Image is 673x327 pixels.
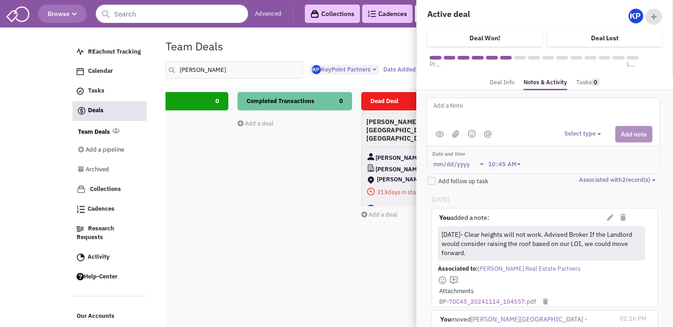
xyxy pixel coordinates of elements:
[77,206,85,213] img: Cadences_logo.png
[77,226,84,232] img: Research.png
[377,188,388,196] span: 313
[427,9,539,19] h4: Active deal
[48,10,77,18] span: Browse
[484,131,491,138] img: mantion.png
[361,211,397,218] a: Add a deal
[366,163,375,173] img: CompanyLogo
[310,10,319,18] img: icon-collection-lavender-black.svg
[452,130,459,138] img: (jpg,png,gif,doc,docx,xls,xlsx,pdf,txt)
[366,186,471,198] span: days in stage
[72,63,146,80] a: Calendar
[77,273,84,280] img: help.png
[490,76,514,89] a: Deal Info
[38,5,87,23] button: Browse
[72,180,146,198] a: Collections
[430,60,441,69] span: Prospective Sites
[72,44,146,61] a: REachout Tracking
[439,213,489,222] label: added a note:
[439,287,474,296] label: Attachments
[88,48,141,55] span: REachout Tracking
[96,5,248,23] input: Search
[312,65,370,73] span: KeyPoint Partners
[366,118,471,142] h4: [PERSON_NAME][GEOGRAPHIC_DATA] - [GEOGRAPHIC_DATA], [US_STATE]
[645,9,662,25] div: Add Collaborator
[72,82,146,100] a: Tasks
[88,67,113,75] span: Calendar
[375,163,441,175] span: [PERSON_NAME] Real Estate Partners
[591,78,600,86] span: 0
[469,34,500,42] h4: Deal Won!
[370,97,398,105] span: Dead Deal
[524,76,567,91] a: Notes & Activity
[440,315,451,323] b: You
[339,92,343,110] span: 0
[215,92,219,110] span: 0
[375,152,423,163] span: [PERSON_NAME]
[627,60,639,69] span: Lease executed
[78,161,134,179] a: Archived
[237,120,274,127] a: Add a deal
[468,130,476,138] img: emoji.png
[579,176,658,185] button: Associated with2record(s)
[255,10,281,18] a: Advanced
[564,130,604,138] button: Select type
[377,176,459,183] span: [PERSON_NAME][GEOGRAPHIC_DATA]
[366,187,375,196] img: icon-daysinstage-red.png
[77,185,86,194] img: icon-collection-lavender.png
[72,268,146,286] a: Help-Center
[620,315,646,322] span: 02:16 PM
[309,65,379,75] button: KeyPoint Partners
[88,205,115,213] span: Cadences
[165,61,303,79] input: Search deals
[478,265,580,272] span: [PERSON_NAME] Real Estate Partners
[607,214,613,221] i: Edit Note
[362,5,413,23] a: Cadences
[247,97,314,105] span: Completed Transactions
[438,265,478,272] span: Associated to:
[90,185,121,193] span: Collections
[438,177,488,185] span: Add follow up task
[77,68,84,75] img: Calendar.png
[72,220,146,246] a: Research Requests
[368,11,376,17] img: Cadences_logo.png
[381,65,426,75] button: Date Added
[543,299,548,305] i: Remove Attachment
[88,253,110,261] span: Activity
[77,87,84,95] img: icon-tasks.png
[438,276,447,285] img: face-smile.png
[431,196,657,204] p: [DATE]
[77,225,114,241] span: Research Requests
[305,5,360,23] a: Collections
[6,5,29,22] img: SmartAdmin
[439,213,450,222] strong: You
[449,276,458,285] img: mdi_comment-add-outline.png
[439,298,536,306] a: BP-70C45_20241114_104557.pdf
[440,228,641,259] div: [DATE]- Clear heights will not work. Advised Broker If the Landlord would consider raising the ro...
[72,249,146,266] a: Activity
[629,9,643,23] img: Gp5tB00MpEGTGSMiAkF79g.png
[312,65,321,74] img: Gp5tB00MpEGTGSMiAkF79g.png
[383,65,416,73] span: Date Added
[77,312,115,320] span: Our Accounts
[432,151,525,158] label: Date and time
[77,253,85,262] img: Activity.png
[72,201,146,218] a: Cadences
[366,152,375,161] img: Contact Image
[622,176,626,184] span: 2
[366,175,375,185] img: ShoppingCenter
[620,214,626,221] i: Delete Note
[436,131,444,137] img: public.png
[165,40,223,52] h1: Team Deals
[591,34,618,42] h4: Deal Lost
[377,206,418,214] span: Created [DATE]
[78,128,110,136] a: Team Deals
[72,308,146,325] a: Our Accounts
[72,101,147,121] a: Deals
[576,76,600,89] a: Tasks
[88,87,105,95] span: Tasks
[77,105,86,116] img: icon-deals.svg
[78,142,134,159] a: Add a pipeline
